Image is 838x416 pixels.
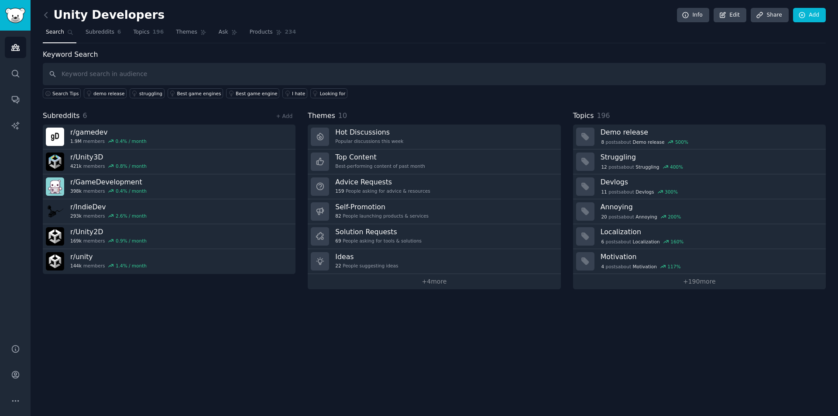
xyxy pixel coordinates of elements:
div: 0.4 % / month [116,138,147,144]
a: r/Unity2D169kmembers0.9% / month [43,224,295,249]
a: struggling [130,88,165,98]
a: r/unity144kmembers1.4% / month [43,249,295,274]
div: post s about [601,213,682,221]
span: 6 [601,239,604,245]
div: 1.4 % / month [116,263,147,269]
span: Subreddits [43,111,80,121]
span: 6 [117,28,121,36]
div: post s about [601,163,684,171]
img: IndieDev [46,202,64,221]
span: Demo release [633,139,665,145]
span: 159 [335,188,344,194]
img: gamedev [46,128,64,146]
h3: Advice Requests [335,177,430,187]
img: GummySearch logo [5,8,25,23]
a: r/GameDevelopment398kmembers0.4% / month [43,174,295,199]
span: 82 [335,213,341,219]
div: 117 % [667,263,680,270]
div: post s about [601,263,681,270]
div: People launching products & services [335,213,429,219]
a: Demo release8postsaboutDemo release500% [573,125,826,149]
a: Looking for [310,88,347,98]
span: Ask [219,28,228,36]
h3: Motivation [601,252,820,261]
div: post s about [601,138,689,146]
a: Devlogs11postsaboutDevlogs300% [573,174,826,199]
h3: r/ GameDevelopment [70,177,147,187]
div: 500 % [675,139,688,145]
a: Search [43,25,76,43]
input: Keyword search in audience [43,63,826,85]
img: unity [46,252,64,270]
div: demo release [93,90,124,97]
span: 6 [83,111,87,120]
div: People asking for tools & solutions [335,238,422,244]
a: Top ContentBest-performing content of past month [308,149,560,174]
h2: Unity Developers [43,8,165,22]
div: Best game engines [177,90,221,97]
span: 22 [335,263,341,269]
a: Topics196 [130,25,167,43]
span: 12 [601,164,607,170]
div: Best game engine [236,90,278,97]
a: Share [751,8,788,23]
a: +4more [308,274,560,289]
div: members [70,188,147,194]
div: People asking for advice & resources [335,188,430,194]
a: r/Unity3D421kmembers0.8% / month [43,149,295,174]
span: 69 [335,238,341,244]
img: GameDevelopment [46,177,64,196]
h3: Devlogs [601,177,820,187]
button: Search Tips [43,88,81,98]
div: Best-performing content of past month [335,163,425,169]
h3: Solution Requests [335,227,422,236]
span: 144k [70,263,82,269]
span: Topics [133,28,149,36]
span: Localization [633,239,660,245]
a: demo release [84,88,127,98]
a: Annoying20postsaboutAnnoying200% [573,199,826,224]
h3: Hot Discussions [335,128,403,137]
a: Add [793,8,826,23]
div: People suggesting ideas [335,263,398,269]
h3: r/ unity [70,252,147,261]
span: Themes [308,111,335,121]
div: Looking for [320,90,346,97]
span: Search [46,28,64,36]
span: Motivation [633,263,657,270]
img: Unity2D [46,227,64,246]
h3: r/ Unity3D [70,153,147,162]
a: Struggling12postsaboutStruggling400% [573,149,826,174]
div: members [70,263,147,269]
a: +190more [573,274,826,289]
span: 421k [70,163,82,169]
a: Self-Promotion82People launching products & services [308,199,560,224]
div: 0.4 % / month [116,188,147,194]
a: Motivation4postsaboutMotivation117% [573,249,826,274]
a: Info [677,8,709,23]
span: Struggling [635,164,659,170]
div: Popular discussions this week [335,138,403,144]
span: Products [250,28,273,36]
span: Devlogs [635,189,654,195]
h3: Annoying [601,202,820,211]
a: I hate [282,88,307,98]
h3: r/ Unity2D [70,227,147,236]
div: post s about [601,188,679,196]
div: members [70,238,147,244]
div: post s about [601,238,684,246]
span: Topics [573,111,594,121]
div: 300 % [665,189,678,195]
div: 0.8 % / month [116,163,147,169]
a: Localization6postsaboutLocalization160% [573,224,826,249]
span: 196 [597,111,610,120]
a: Edit [714,8,746,23]
a: Advice Requests159People asking for advice & resources [308,174,560,199]
a: Best game engines [168,88,223,98]
a: Themes [173,25,209,43]
div: members [70,138,147,144]
a: Best game engine [226,88,279,98]
div: members [70,163,147,169]
div: 0.9 % / month [116,238,147,244]
span: Themes [176,28,197,36]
